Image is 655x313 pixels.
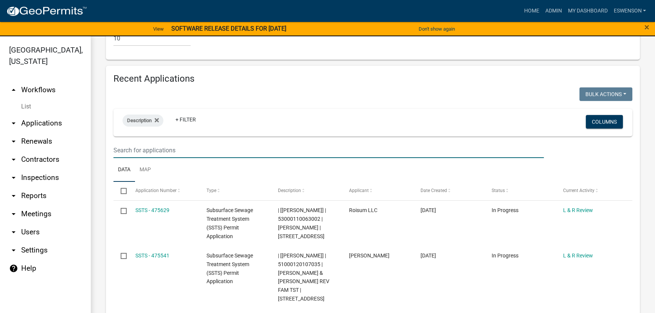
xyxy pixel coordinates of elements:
[349,188,369,193] span: Applicant
[492,207,518,213] span: In Progress
[199,182,271,200] datatable-header-cell: Type
[206,253,253,284] span: Subsurface Sewage Treatment System (SSTS) Permit Application
[113,143,544,158] input: Search for applications
[113,158,135,182] a: Data
[563,188,594,193] span: Current Activity
[484,182,556,200] datatable-header-cell: Status
[349,253,390,259] span: Scott M Ellingson
[421,207,436,213] span: 09/09/2025
[492,188,505,193] span: Status
[135,158,155,182] a: Map
[206,207,253,239] span: Subsurface Sewage Treatment System (SSTS) Permit Application
[113,182,128,200] datatable-header-cell: Select
[278,188,301,193] span: Description
[610,4,649,18] a: eswenson
[135,207,169,213] a: SSTS - 475629
[563,207,593,213] a: L & R Review
[579,87,632,101] button: Bulk Actions
[556,182,627,200] datatable-header-cell: Current Activity
[349,207,377,213] span: Roisum LLC
[9,173,18,182] i: arrow_drop_down
[421,188,447,193] span: Date Created
[169,113,202,126] a: + Filter
[492,253,518,259] span: In Progress
[9,246,18,255] i: arrow_drop_down
[9,264,18,273] i: help
[563,253,593,259] a: L & R Review
[9,85,18,95] i: arrow_drop_up
[521,4,542,18] a: Home
[586,115,623,129] button: Columns
[150,23,167,35] a: View
[9,209,18,218] i: arrow_drop_down
[135,253,169,259] a: SSTS - 475541
[171,25,286,32] strong: SOFTWARE RELEASE DETAILS FOR [DATE]
[113,73,632,84] h4: Recent Applications
[342,182,413,200] datatable-header-cell: Applicant
[9,137,18,146] i: arrow_drop_down
[9,119,18,128] i: arrow_drop_down
[135,188,177,193] span: Application Number
[644,22,649,33] span: ×
[127,118,152,123] span: Description
[9,228,18,237] i: arrow_drop_down
[413,182,484,200] datatable-header-cell: Date Created
[128,182,199,200] datatable-header-cell: Application Number
[9,191,18,200] i: arrow_drop_down
[421,253,436,259] span: 09/09/2025
[9,155,18,164] i: arrow_drop_down
[416,23,458,35] button: Don't show again
[278,207,326,239] span: | [Andrea Perales] | 53000110063002 | JONATHAN LANGLIE | 38592 STATE HWY 78
[278,253,329,302] span: | [Alexis Newark] | 51000120107035 | STEVEN & TORI NASH REV FAM TST | 44362 454TH AVE
[270,182,342,200] datatable-header-cell: Description
[542,4,565,18] a: Admin
[206,188,216,193] span: Type
[565,4,610,18] a: My Dashboard
[644,23,649,32] button: Close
